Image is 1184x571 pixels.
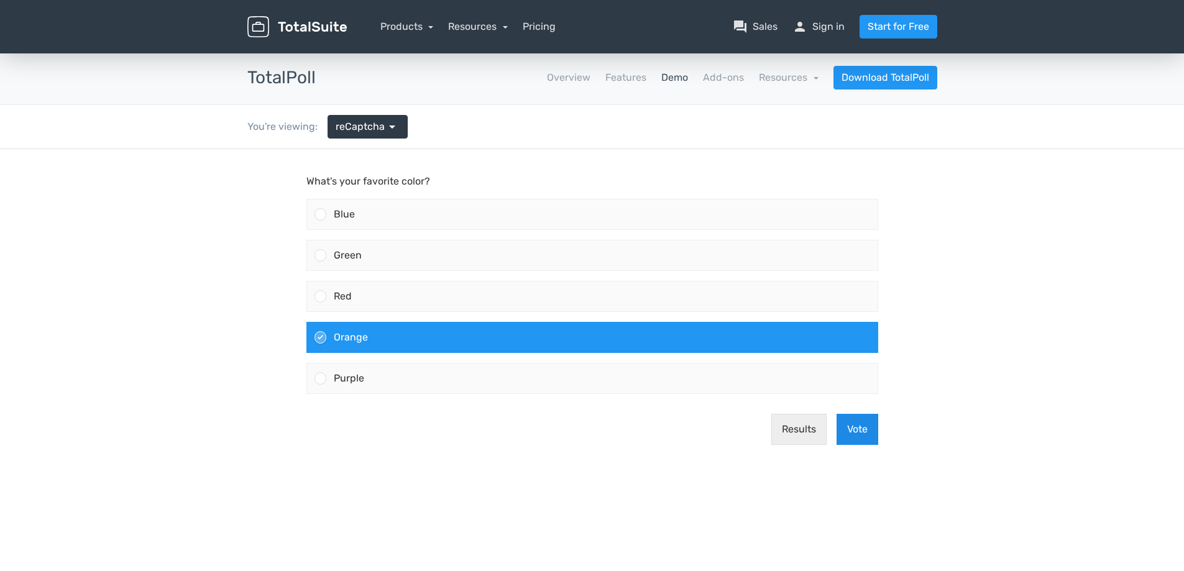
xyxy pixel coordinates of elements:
[334,223,364,235] span: Purple
[759,71,819,83] a: Resources
[792,19,845,34] a: personSign in
[448,21,508,32] a: Resources
[733,19,778,34] a: question_answerSales
[860,15,937,39] a: Start for Free
[336,119,385,134] span: reCaptcha
[547,70,590,85] a: Overview
[247,119,328,134] div: You're viewing:
[792,19,807,34] span: person
[771,265,827,296] button: Results
[380,21,434,32] a: Products
[306,25,878,40] p: What's your favorite color?
[247,68,316,88] h3: TotalPoll
[328,115,408,139] a: reCaptcha arrow_drop_down
[703,70,744,85] a: Add-ons
[837,265,878,296] button: Vote
[334,59,355,71] span: Blue
[334,141,352,153] span: Red
[334,100,362,112] span: Green
[833,66,937,89] a: Download TotalPoll
[523,19,556,34] a: Pricing
[247,16,347,38] img: TotalSuite for WordPress
[385,119,400,134] span: arrow_drop_down
[605,70,646,85] a: Features
[334,182,368,194] span: Orange
[733,19,748,34] span: question_answer
[661,70,688,85] a: Demo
